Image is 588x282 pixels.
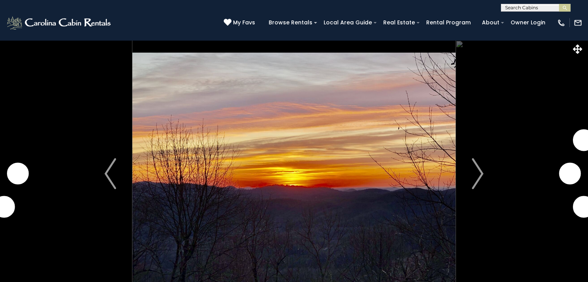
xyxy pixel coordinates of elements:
img: White-1-2.png [6,15,113,31]
img: mail-regular-white.png [574,19,582,27]
img: arrow [472,158,483,189]
a: Local Area Guide [320,17,376,29]
a: Owner Login [507,17,549,29]
a: Rental Program [422,17,475,29]
img: arrow [105,158,116,189]
span: My Favs [233,19,255,27]
a: Real Estate [379,17,419,29]
a: About [478,17,503,29]
a: Browse Rentals [265,17,316,29]
a: My Favs [224,19,257,27]
img: phone-regular-white.png [557,19,566,27]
